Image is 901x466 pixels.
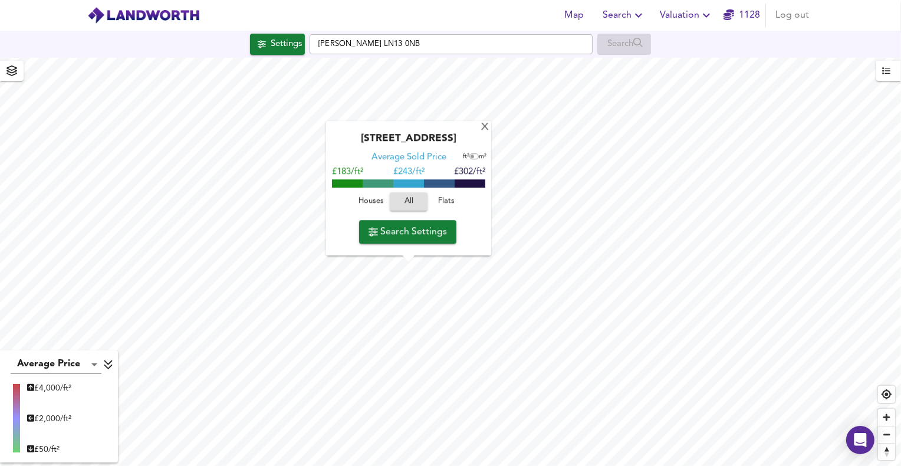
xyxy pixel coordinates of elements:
div: Open Intercom Messenger [846,426,874,454]
span: Search [603,7,646,24]
div: [STREET_ADDRESS] [332,133,485,152]
span: £302/ft² [454,168,485,177]
button: Zoom out [878,426,895,443]
span: Search Settings [369,224,447,240]
div: Average Price [11,355,101,374]
div: £ 4,000/ft² [27,382,71,394]
div: Average Sold Price [371,152,446,164]
span: Log out [775,7,809,24]
button: Zoom in [878,409,895,426]
button: Reset bearing to north [878,443,895,460]
span: Valuation [660,7,713,24]
div: Settings [271,37,302,52]
span: Houses [355,195,387,209]
input: Enter a location... [310,34,593,54]
span: m² [479,154,486,160]
button: Houses [352,193,390,211]
div: £ 50/ft² [27,444,71,455]
button: Find my location [878,386,895,403]
button: Search [598,4,650,27]
img: logo [87,6,200,24]
span: Flats [430,195,462,209]
button: Log out [771,4,814,27]
a: 1128 [724,7,760,24]
button: Flats [428,193,465,211]
button: 1128 [723,4,761,27]
span: £183/ft² [332,168,363,177]
span: All [396,195,422,209]
button: Settings [250,34,305,55]
div: Click to configure Search Settings [250,34,305,55]
span: ft² [463,154,469,160]
div: Enable a Source before running a Search [597,34,651,55]
button: Search Settings [359,220,456,244]
div: X [480,122,490,133]
button: Valuation [655,4,718,27]
button: Map [555,4,593,27]
div: £ 2,000/ft² [27,413,71,425]
span: £ 243/ft² [393,168,425,177]
span: Map [560,7,588,24]
button: All [390,193,428,211]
